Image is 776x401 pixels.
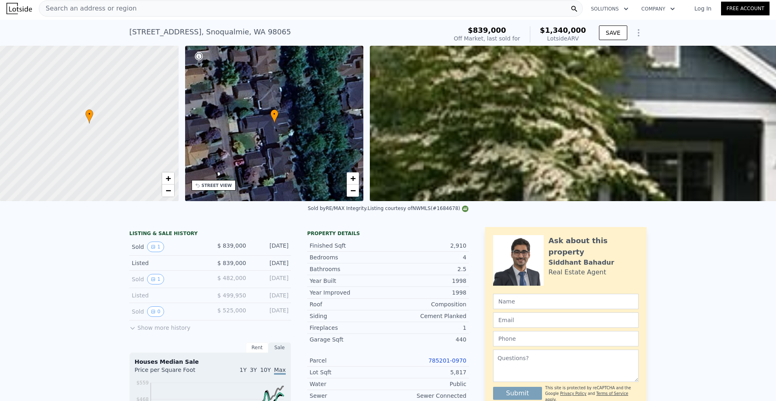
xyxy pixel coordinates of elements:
div: Sold [132,242,204,252]
span: + [165,173,171,183]
div: 4 [388,253,466,261]
span: $ 839,000 [217,260,246,266]
span: $ 499,950 [217,292,246,299]
button: View historical data [147,306,164,317]
input: Name [493,294,639,309]
div: [DATE] [253,242,289,252]
input: Email [493,312,639,328]
div: 440 [388,335,466,344]
div: Lot Sqft [310,368,388,376]
div: Bathrooms [310,265,388,273]
input: Phone [493,331,639,346]
span: $839,000 [468,26,506,34]
span: 1Y [240,367,247,373]
div: Year Built [310,277,388,285]
a: Zoom out [162,185,174,197]
div: Real Estate Agent [548,267,606,277]
span: − [350,185,356,195]
div: Public [388,380,466,388]
div: • [270,109,278,123]
div: Ask about this property [548,235,639,258]
div: Garage Sqft [310,335,388,344]
span: Max [274,367,286,375]
div: 2,910 [388,242,466,250]
span: + [350,173,356,183]
div: [DATE] [253,306,289,317]
div: [STREET_ADDRESS] , Snoqualmie , WA 98065 [129,26,291,38]
div: Lotside ARV [540,34,586,42]
span: $ 525,000 [217,307,246,314]
div: Cement Planked [388,312,466,320]
button: Show Options [630,25,647,41]
a: Zoom out [347,185,359,197]
tspan: $559 [136,380,149,386]
div: 2.5 [388,265,466,273]
div: 1998 [388,289,466,297]
div: Listing courtesy of NWMLS (#1684678) [368,206,468,211]
div: • [85,109,93,123]
div: LISTING & SALE HISTORY [129,230,291,238]
div: 1998 [388,277,466,285]
span: $ 839,000 [217,242,246,249]
div: [DATE] [253,291,289,299]
button: Company [635,2,681,16]
a: Zoom in [162,172,174,185]
img: Lotside [6,3,32,14]
div: Rent [246,342,268,353]
div: Parcel [310,356,388,365]
div: Property details [307,230,469,237]
div: Houses Median Sale [135,358,286,366]
div: Year Improved [310,289,388,297]
img: NWMLS Logo [462,206,468,212]
span: $ 482,000 [217,275,246,281]
a: 785201-0970 [428,357,466,364]
div: Fireplaces [310,324,388,332]
span: Search an address or region [39,4,137,13]
div: Sold by RE/MAX Integrity . [308,206,367,211]
div: Sale [268,342,291,353]
button: View historical data [147,242,164,252]
span: − [165,185,171,195]
span: 10Y [260,367,271,373]
div: Off Market, last sold for [454,34,520,42]
div: Water [310,380,388,388]
div: Listed [132,259,204,267]
div: Finished Sqft [310,242,388,250]
button: Submit [493,387,542,400]
a: Zoom in [347,172,359,185]
div: Sold [132,306,204,317]
button: Show more history [129,320,190,332]
div: STREET VIEW [202,182,232,189]
div: Sewer Connected [388,392,466,400]
span: 3Y [250,367,257,373]
button: SAVE [599,25,627,40]
div: Siding [310,312,388,320]
div: Bedrooms [310,253,388,261]
button: View historical data [147,274,164,284]
span: • [85,110,93,118]
span: $1,340,000 [540,26,586,34]
a: Free Account [721,2,770,15]
div: [DATE] [253,274,289,284]
div: Listed [132,291,204,299]
a: Privacy Policy [560,391,586,396]
a: Log In [685,4,721,13]
a: Terms of Service [596,391,628,396]
div: [DATE] [253,259,289,267]
div: Sewer [310,392,388,400]
div: 1 [388,324,466,332]
div: Composition [388,300,466,308]
button: Solutions [584,2,635,16]
div: 5,817 [388,368,466,376]
div: Roof [310,300,388,308]
span: • [270,110,278,118]
div: Price per Square Foot [135,366,210,379]
div: Sold [132,274,204,284]
div: Siddhant Bahadur [548,258,614,267]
